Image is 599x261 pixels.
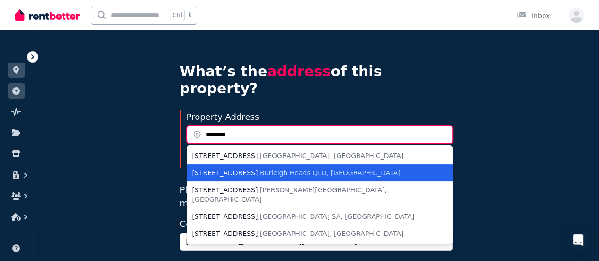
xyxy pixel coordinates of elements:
[192,168,436,178] div: [STREET_ADDRESS] ,
[260,152,403,160] span: [GEOGRAPHIC_DATA], [GEOGRAPHIC_DATA]
[260,169,401,177] span: Burleigh Heads QLD, [GEOGRAPHIC_DATA]
[15,8,80,22] img: RentBetter
[180,63,453,97] h4: What’s the of this property?
[180,233,453,251] button: [PERSON_NAME][EMAIL_ADDRESS][DOMAIN_NAME]
[192,229,436,238] div: [STREET_ADDRESS] ,
[517,11,550,20] div: Inbox
[180,183,453,210] p: Please add the contact details for the person who primarily manages the property:
[567,229,590,252] div: Open Intercom Messenger
[260,213,414,220] span: [GEOGRAPHIC_DATA] SA, [GEOGRAPHIC_DATA]
[192,185,436,204] div: [STREET_ADDRESS] ,
[187,112,259,122] label: Property Address
[260,230,403,237] span: [GEOGRAPHIC_DATA], [GEOGRAPHIC_DATA]
[192,151,436,161] div: [STREET_ADDRESS] ,
[188,11,192,19] span: k
[192,212,436,221] div: [STREET_ADDRESS] ,
[170,9,185,21] span: Ctrl
[186,237,433,246] span: [PERSON_NAME][EMAIL_ADDRESS][DOMAIN_NAME]
[192,186,387,203] span: [PERSON_NAME][GEOGRAPHIC_DATA], [GEOGRAPHIC_DATA]
[180,217,453,231] label: Contact Email
[267,63,331,80] span: address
